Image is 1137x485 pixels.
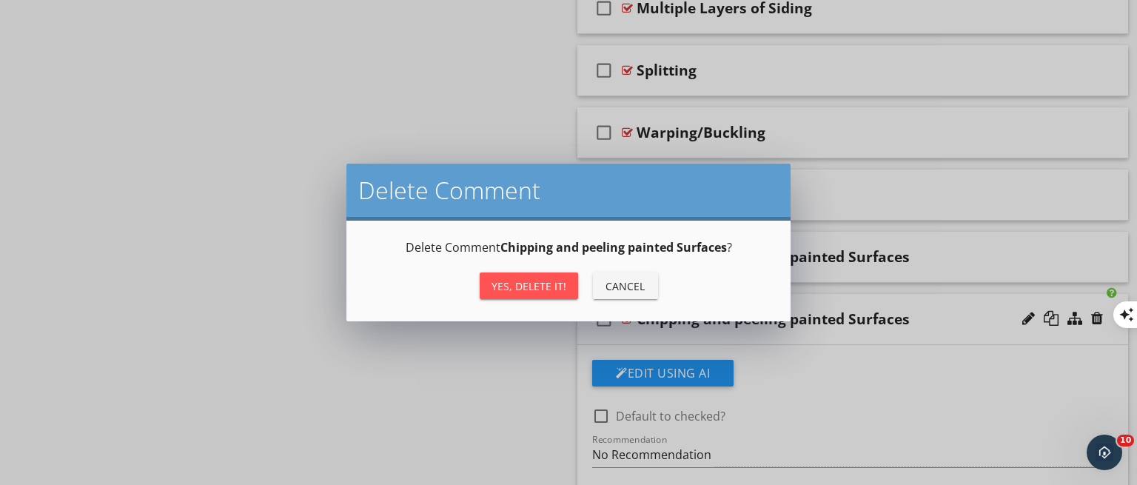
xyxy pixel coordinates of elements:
[593,272,658,299] button: Cancel
[492,278,566,294] div: Yes, Delete it!
[605,278,646,294] div: Cancel
[1117,435,1134,446] span: 10
[364,238,773,256] p: Delete Comment ?
[480,272,578,299] button: Yes, Delete it!
[500,239,727,255] strong: Chipping and peeling painted Surfaces
[358,175,779,205] h2: Delete Comment
[1087,435,1122,470] iframe: Intercom live chat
